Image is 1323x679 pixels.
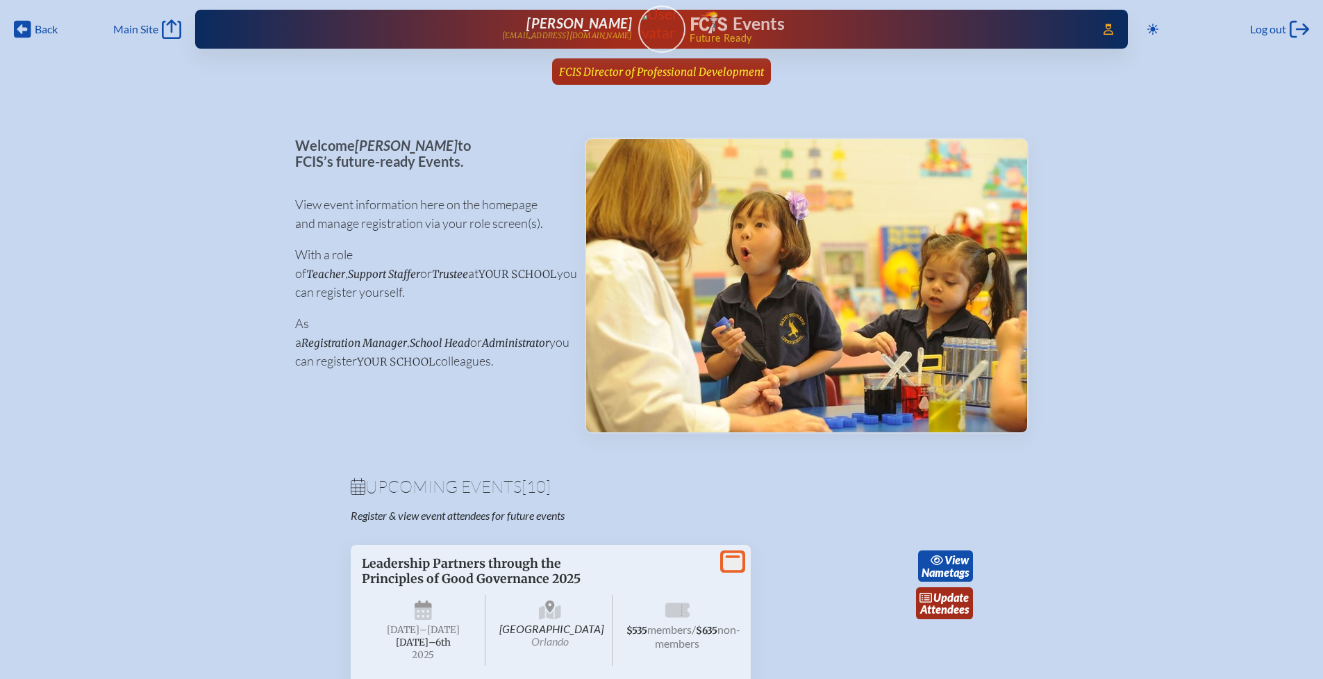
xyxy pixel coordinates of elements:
span: $635 [696,625,717,637]
span: [DATE] [387,624,419,636]
img: Events [586,139,1027,432]
span: School Head [410,336,470,350]
p: Welcome to FCIS’s future-ready Events. [295,138,563,169]
span: members [647,623,692,636]
span: [PERSON_NAME] [355,137,458,154]
span: [PERSON_NAME] [526,15,632,31]
span: Future Ready [690,33,1083,43]
p: As a , or you can register colleagues. [295,314,563,370]
span: Support Staffer [348,268,420,281]
span: $535 [626,625,647,637]
span: FCIS Director of Professional Development [559,65,764,79]
span: view [945,553,969,566]
span: non-members [655,623,740,650]
span: [GEOGRAPHIC_DATA] [488,595,613,666]
p: [EMAIL_ADDRESS][DOMAIN_NAME] [502,31,633,40]
p: With a role of , or at you can register yourself. [295,245,563,302]
span: Main Site [113,22,158,36]
span: [10] [522,476,551,497]
img: User Avatar [632,5,691,42]
span: 2025 [373,650,474,660]
p: Register & view event attendees for future events [351,509,717,523]
div: FCIS Events — Future ready [691,11,1084,43]
span: Administrator [482,336,549,350]
h1: Upcoming Events [351,478,973,495]
p: View event information here on the homepage and manage registration via your role screen(s). [295,195,563,233]
span: Trustee [432,268,468,281]
span: your school [357,355,435,368]
span: [DATE]–⁠6th [396,637,451,648]
span: Teacher [306,268,345,281]
a: updateAttendees [916,587,973,619]
span: Registration Manager [301,336,407,350]
span: Orlando [531,635,569,648]
span: Log out [1250,22,1286,36]
a: [PERSON_NAME][EMAIL_ADDRESS][DOMAIN_NAME] [240,15,633,43]
a: User Avatar [638,6,685,53]
a: viewNametags [918,550,973,582]
span: Leadership Partners through the Principles of Good Governance 2025 [362,556,581,587]
span: Back [35,22,58,36]
span: your school [479,268,557,281]
a: FCIS Director of Professional Development [554,58,769,85]
a: Main Site [113,19,181,39]
span: update [933,591,969,604]
span: / [692,623,696,636]
span: –[DATE] [419,624,460,636]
